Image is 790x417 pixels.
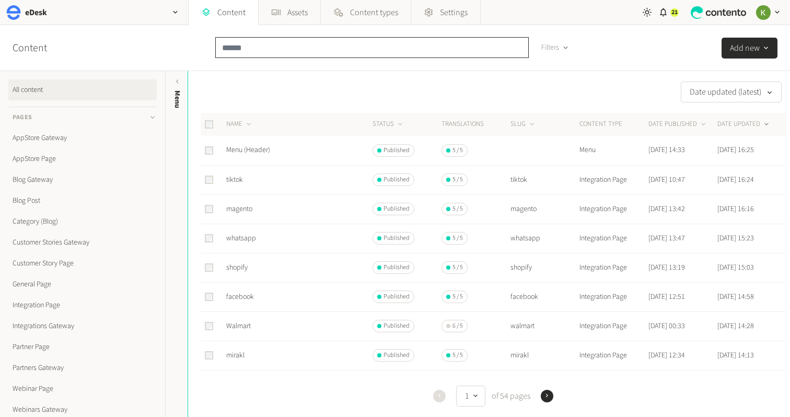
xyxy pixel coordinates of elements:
[579,341,648,370] td: Integration Page
[8,169,157,190] a: Blog Gateway
[8,190,157,211] a: Blog Post
[8,295,157,316] a: Integration Page
[6,5,21,20] img: eDesk
[671,8,678,17] span: 21
[384,175,410,184] span: Published
[648,204,685,214] time: [DATE] 13:42
[384,234,410,243] span: Published
[510,282,579,311] td: facebook
[648,321,685,331] time: [DATE] 00:33
[579,370,648,399] td: Integration Page
[226,292,254,302] a: facebook
[648,292,685,302] time: [DATE] 12:51
[384,321,410,331] span: Published
[510,311,579,341] td: walmart
[452,263,463,272] span: 5 / 5
[510,194,579,224] td: magento
[226,145,270,155] a: Menu (Header)
[579,253,648,282] td: Integration Page
[172,90,183,108] span: Menu
[510,370,579,399] td: ebay
[373,119,404,130] button: STATUS
[648,119,707,130] button: DATE PUBLISHED
[350,6,398,19] span: Content types
[541,42,559,53] span: Filters
[648,175,685,185] time: [DATE] 10:47
[226,119,253,130] button: NAME
[13,40,71,56] h2: Content
[452,175,463,184] span: 5 / 5
[579,282,648,311] td: Integration Page
[452,292,463,302] span: 5 / 5
[681,82,782,102] button: Date updated (latest)
[8,232,157,253] a: Customer Stories Gateway
[579,311,648,341] td: Integration Page
[8,148,157,169] a: AppStore Page
[8,316,157,337] a: Integrations Gateway
[452,204,463,214] span: 5 / 5
[648,145,685,155] time: [DATE] 14:33
[510,119,536,130] button: SLUG
[579,224,648,253] td: Integration Page
[384,146,410,155] span: Published
[226,233,256,244] a: whatsapp
[452,351,463,360] span: 5 / 5
[717,292,754,302] time: [DATE] 14:58
[226,175,243,185] a: tiktok
[510,341,579,370] td: mirakl
[579,113,648,136] th: CONTENT TYPE
[648,233,685,244] time: [DATE] 13:47
[441,113,510,136] th: Translations
[226,204,252,214] a: magento
[456,386,485,407] button: 1
[717,119,771,130] button: DATE UPDATED
[384,292,410,302] span: Published
[756,5,771,20] img: Keelin Terry
[717,145,754,155] time: [DATE] 16:25
[8,253,157,274] a: Customer Story Page
[717,262,754,273] time: [DATE] 15:03
[579,165,648,194] td: Integration Page
[579,136,648,165] td: Menu
[384,204,410,214] span: Published
[226,262,248,273] a: shopify
[510,165,579,194] td: tiktok
[452,146,463,155] span: 5 / 5
[8,378,157,399] a: Webinar Page
[8,211,157,232] a: Category (Blog)
[452,321,463,331] span: 6 / 5
[717,175,754,185] time: [DATE] 16:24
[8,337,157,357] a: Partner Page
[579,194,648,224] td: Integration Page
[648,350,685,361] time: [DATE] 12:34
[717,350,754,361] time: [DATE] 14:13
[510,253,579,282] td: shopify
[510,224,579,253] td: whatsapp
[648,262,685,273] time: [DATE] 13:19
[440,6,468,19] span: Settings
[717,204,754,214] time: [DATE] 16:16
[490,390,530,402] span: of 54 pages
[452,234,463,243] span: 5 / 5
[25,6,47,19] h2: eDesk
[533,37,577,58] button: Filters
[226,350,245,361] a: mirakl
[722,38,777,59] button: Add new
[384,351,410,360] span: Published
[226,321,251,331] a: Walmart
[8,79,157,100] a: All content
[717,233,754,244] time: [DATE] 15:23
[8,128,157,148] a: AppStore Gateway
[717,321,754,331] time: [DATE] 14:28
[13,113,32,122] span: Pages
[384,263,410,272] span: Published
[8,274,157,295] a: General Page
[8,357,157,378] a: Partners Gateway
